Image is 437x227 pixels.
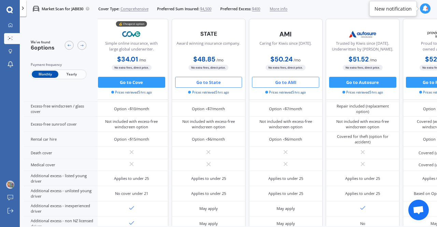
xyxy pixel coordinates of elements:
div: Applies to under 25 [191,191,226,196]
span: Prices retrieved 5 hrs ago [111,90,152,95]
b: $50.24 [270,55,293,63]
div: Option <$15/month [114,137,149,142]
div: Repair included (replacement option) [330,103,395,114]
img: AMI-text-1.webp [268,27,304,41]
div: 💰 Cheapest option [116,22,147,27]
b: $48.85 [193,55,215,63]
div: Additional excess - unlisted young driver [24,186,98,201]
b: $34.01 [117,55,138,63]
div: Additional excess - listed young driver [24,171,98,186]
button: Go to Cove [98,77,165,88]
div: No [360,221,365,226]
span: $4,500 [200,6,211,12]
span: / mo [139,57,146,62]
span: / mo [216,57,224,62]
div: Option <$6/month [192,137,225,142]
div: Caring for Kiwis since [DATE]. [259,41,312,54]
button: Go to Autosure [329,77,396,88]
span: No extra fees, direct price. [188,65,228,70]
div: May apply [277,206,295,211]
span: $400 [252,6,260,12]
button: Go to AMI [252,77,319,88]
div: New notification [375,5,412,12]
span: More info [270,6,287,12]
span: Yearly [58,71,85,78]
span: Preferred Excess: [220,6,251,12]
span: We've found [31,40,55,45]
div: Applies to under 25 [268,176,303,181]
div: Payment frequency [31,62,86,68]
img: Cove.webp [114,27,150,41]
div: May apply [199,206,218,211]
span: Monthly [32,71,58,78]
span: 6 options [31,44,55,51]
div: Simple online insurance, with large global underwriter. [99,41,164,54]
div: Option <$6/month [269,137,302,142]
div: Covered for theft (option for accident) [330,134,395,145]
div: Applies to under 25 [114,176,149,181]
div: Not included with excess-free windscreen option [99,119,165,130]
div: May apply [277,221,295,226]
span: / mo [370,57,377,62]
div: Rental car hire [24,132,98,147]
div: Excess-free windscreen / glass cover [24,102,98,117]
span: Prices retrieved 5 hrs ago [188,90,229,95]
div: Not included with excess-free windscreen option [330,119,395,130]
img: ACg8ocKTDGtGEj98zjcdEtQY8eQR2wlpXTkG387fthY2E7Xo3mUhnDjr=s96-c [6,181,14,189]
div: Option <$7/month [269,106,302,112]
div: Award winning insurance company. [177,41,240,54]
img: State-text-1.webp [191,27,227,40]
span: Prices retrieved 5 hrs ago [265,90,306,95]
div: Trusted by Kiwis since [DATE]. Underwritten by [PERSON_NAME]. [330,41,395,54]
div: Applies to under 25 [268,191,303,196]
span: Cover Type: [98,6,119,12]
div: Not included with excess-free windscreen option [176,119,241,130]
div: Option <$7/month [192,106,225,112]
div: Option <$10/month [114,106,149,112]
p: Market Scan for JAB830 [42,6,83,12]
span: Preferred Sum Insured: [157,6,199,12]
div: Death cover [24,147,98,159]
div: No cover under 21 [115,191,148,196]
span: Prices retrieved 5 hrs ago [342,90,383,95]
span: No extra fees, direct price. [343,65,383,70]
img: Autosure.webp [344,27,381,41]
span: Comprehensive [121,6,149,12]
div: Applies to under 25 [191,176,226,181]
span: / mo [294,57,301,62]
div: Not included with excess-free windscreen option [253,119,319,130]
div: Medical cover [24,159,98,171]
a: Open chat [408,200,429,220]
div: Applies to under 25 [345,191,380,196]
b: $51.52 [349,55,369,63]
div: Excess-free sunroof cover [24,117,98,132]
div: Applies to under 25 [345,176,380,181]
img: car.f15378c7a67c060ca3f3.svg [33,5,39,12]
div: Additional excess - inexperienced driver [24,201,98,216]
button: Go to State [175,77,242,88]
div: May apply [199,221,218,226]
span: No extra fees, direct price. [266,65,306,70]
span: No extra fees, direct price. [112,65,152,70]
